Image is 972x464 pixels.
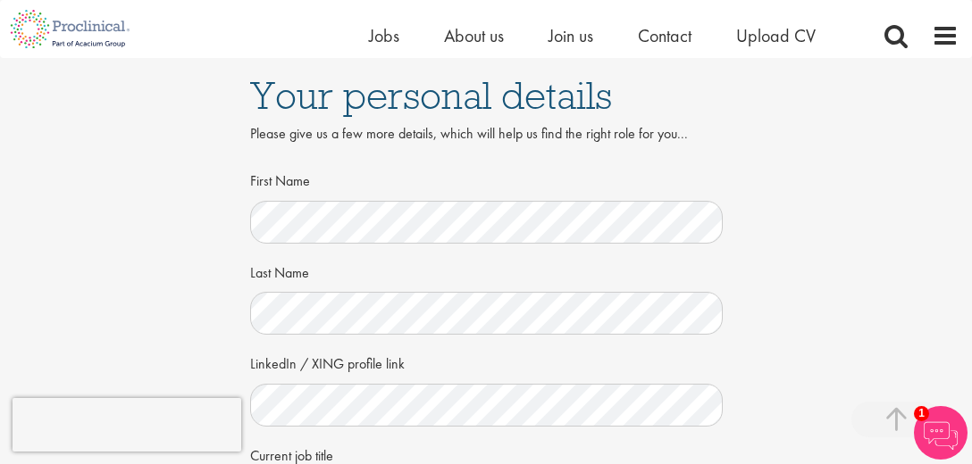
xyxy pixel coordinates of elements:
h1: Your personal details [250,76,723,115]
a: Jobs [369,24,399,47]
iframe: reCAPTCHA [13,398,241,452]
label: LinkedIn / XING profile link [250,348,405,375]
a: Join us [549,24,593,47]
label: Last Name [250,257,309,284]
a: Upload CV [736,24,816,47]
img: Chatbot [914,406,968,460]
div: Please give us a few more details, which will help us find the right role for you... [250,124,723,165]
a: About us [444,24,504,47]
a: Contact [638,24,691,47]
span: 1 [914,406,929,421]
label: First Name [250,165,310,192]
